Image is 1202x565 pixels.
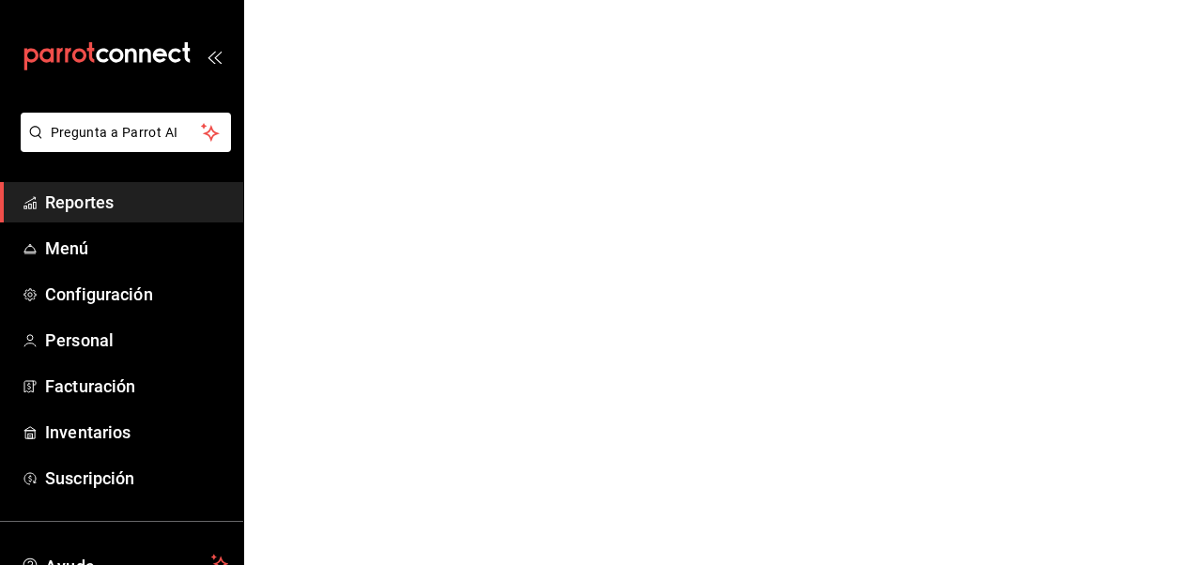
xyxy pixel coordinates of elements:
[45,420,228,445] span: Inventarios
[21,113,231,152] button: Pregunta a Parrot AI
[45,328,228,353] span: Personal
[45,236,228,261] span: Menú
[45,374,228,399] span: Facturación
[45,190,228,215] span: Reportes
[45,466,228,491] span: Suscripción
[45,282,228,307] span: Configuración
[13,136,231,156] a: Pregunta a Parrot AI
[51,123,202,143] span: Pregunta a Parrot AI
[207,49,222,64] button: open_drawer_menu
